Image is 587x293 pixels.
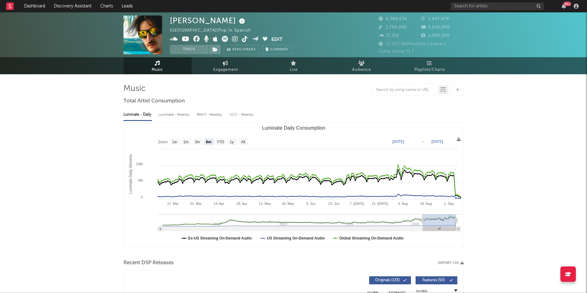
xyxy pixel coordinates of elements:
button: Export CSV [438,261,464,265]
span: Playlists/Charts [414,66,445,74]
text: 1w [172,140,177,144]
text: 21. [DATE] [372,202,388,205]
span: Jump Score: 71.7 [379,50,414,54]
span: Live [290,66,298,74]
button: Originals(133) [369,276,411,284]
span: 1,900,000 [421,34,450,38]
div: Luminate - Weekly [158,110,191,120]
div: Luminate - Daily [123,110,152,120]
button: Edit [271,36,283,44]
text: 26. May [282,202,294,205]
input: Search by song name or URL [373,88,438,93]
span: 2,647,878 [421,17,449,21]
input: Search for artists [451,2,544,10]
text: → [421,140,425,144]
text: [DATE] [392,140,404,144]
svg: Luminate Daily Consumption [124,123,464,247]
text: YTD [217,140,224,144]
div: [GEOGRAPHIC_DATA] | Pop in Spanish [170,27,258,34]
text: 23. Jun [328,202,339,205]
a: Live [260,57,328,74]
text: 31. Mar [190,202,202,205]
div: 99 + [563,2,571,6]
text: 28. Apr [236,202,247,205]
span: 6,380,636 [379,17,407,21]
text: 18. Aug [420,202,431,205]
span: 27,537,385 Monthly Listeners [379,42,446,46]
div: [PERSON_NAME] [170,15,247,26]
text: Zoom [158,140,168,144]
span: Summary [270,48,288,51]
div: OCC - Weekly [229,110,254,120]
text: 3m [195,140,200,144]
span: Originals ( 133 ) [373,278,402,282]
a: Benchmark [224,45,259,54]
span: 1,700,000 [379,25,407,29]
text: 4. Aug [398,202,408,205]
a: Playlists/Charts [396,57,464,74]
a: Audience [328,57,396,74]
div: BMAT - Weekly [197,110,223,120]
text: 14. Apr [214,202,224,205]
text: 1. Sep [444,202,454,205]
text: 6m [206,140,211,144]
text: 5M [138,179,142,182]
text: Luminate Daily Consumption [262,125,325,131]
span: Music [152,66,163,74]
button: Track [170,45,209,54]
text: 10M [136,162,142,166]
span: 17,319 [379,34,399,38]
text: 12. May [259,202,271,205]
text: US Streaming On-Demand Audio [267,236,325,240]
a: Music [123,57,192,74]
text: 9. Jun [306,202,315,205]
text: Global Streaming On-Demand Audio [339,236,404,240]
text: Luminate Daily Streams [128,154,132,194]
button: Summary [262,45,292,54]
span: Benchmark [232,46,256,54]
text: [DATE] [431,140,443,144]
text: 0 [140,195,142,199]
text: 1m [183,140,188,144]
button: Features(50) [416,276,457,284]
text: Ex-US Streaming On-Demand Audio [188,236,252,240]
span: 5,620,000 [421,25,450,29]
span: Recent DSP Releases [123,259,174,267]
a: Engagement [192,57,260,74]
span: Features ( 50 ) [420,278,448,282]
text: 17. Mar [167,202,179,205]
span: Total Artist Consumption [123,97,185,105]
text: 1y [230,140,234,144]
span: Engagement [213,66,238,74]
text: All [241,140,245,144]
span: Audience [352,66,371,74]
button: 99+ [562,4,566,9]
text: 7. [DATE] [350,202,364,205]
